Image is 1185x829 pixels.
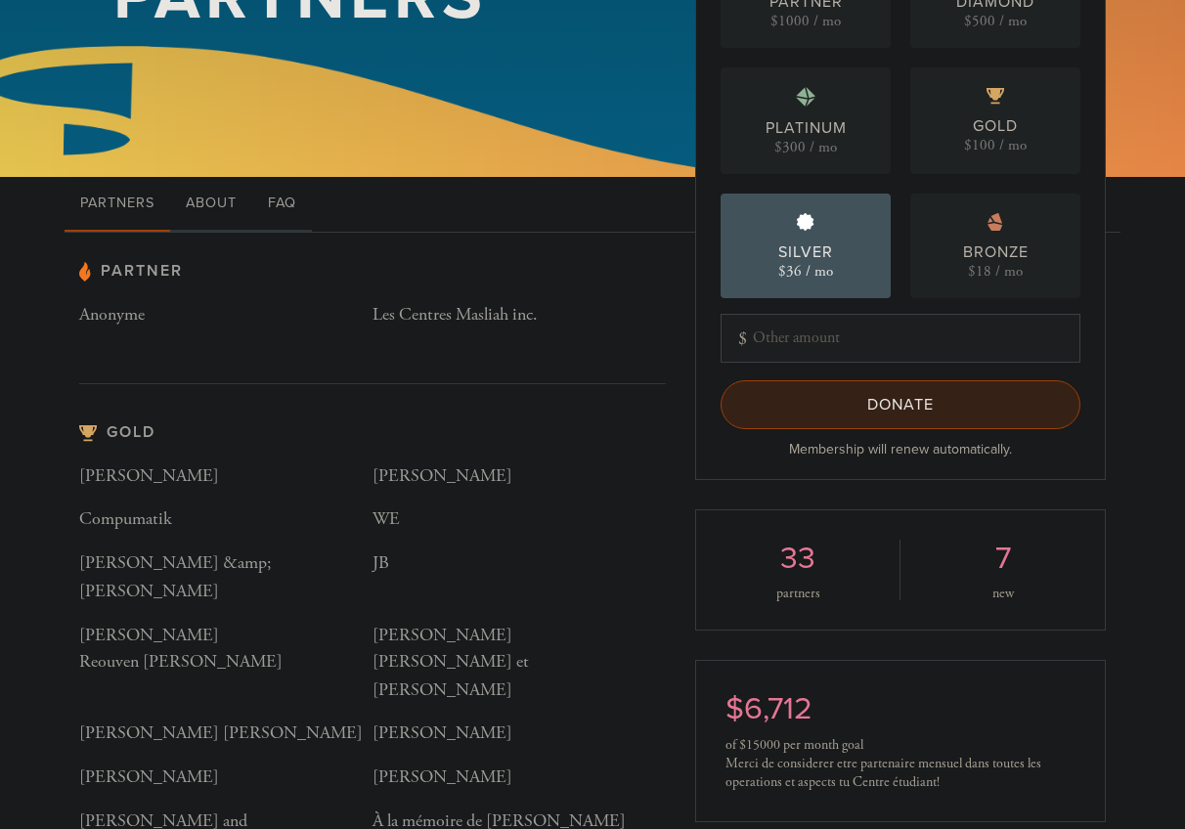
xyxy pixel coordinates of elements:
h3: Partner [79,262,666,282]
span: [PERSON_NAME] [373,765,512,788]
div: $100 / mo [964,138,1027,153]
div: Membership will renew automatically. [721,439,1080,459]
h2: 7 [930,540,1075,577]
div: partners [725,587,870,600]
div: $1000 / mo [770,14,841,28]
div: $500 / mo [964,14,1027,28]
p: Compumatik [79,505,373,534]
p: JB [373,549,666,578]
img: pp-platinum.svg [796,87,815,107]
img: pp-gold.svg [79,425,97,442]
p: [PERSON_NAME] [79,462,373,491]
input: Donate [721,380,1080,429]
div: of $15000 per month goal [725,736,1075,755]
span: [PERSON_NAME] [373,464,512,487]
p: [PERSON_NAME] et [PERSON_NAME] [373,648,666,705]
p: [PERSON_NAME] [373,720,666,748]
span: [PERSON_NAME] [PERSON_NAME] [79,721,363,744]
h2: 33 [725,540,870,577]
span: [PERSON_NAME] [79,624,219,646]
div: Merci de considerer etre partenaire mensuel dans toutes les operations et aspects tu Centre étudi... [725,755,1075,792]
p: [PERSON_NAME] &amp; [PERSON_NAME] [79,549,373,606]
p: Reouven [PERSON_NAME] [79,648,373,676]
h3: Gold [79,423,666,442]
div: $36 / mo [778,264,833,279]
p: WE [373,505,666,534]
img: pp-partner.svg [79,262,91,282]
div: Platinum [766,116,847,140]
img: pp-bronze.svg [987,213,1003,231]
p: Anonyme [79,301,373,329]
input: Other amount [721,314,1080,363]
img: pp-silver.svg [797,213,814,231]
span: Les Centres Masliah inc. [373,303,537,326]
a: Partners [65,177,170,232]
div: $300 / mo [774,140,837,154]
a: About [170,177,252,232]
h2: $6,712 [725,690,1075,727]
div: Gold [973,114,1018,138]
div: Bronze [963,240,1029,264]
img: pp-gold.svg [987,88,1004,105]
span: [PERSON_NAME] [373,624,512,646]
p: [PERSON_NAME] [79,764,373,792]
div: new [930,587,1075,600]
div: Silver [778,240,833,264]
div: $18 / mo [968,264,1023,279]
a: FAQ [252,177,312,232]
